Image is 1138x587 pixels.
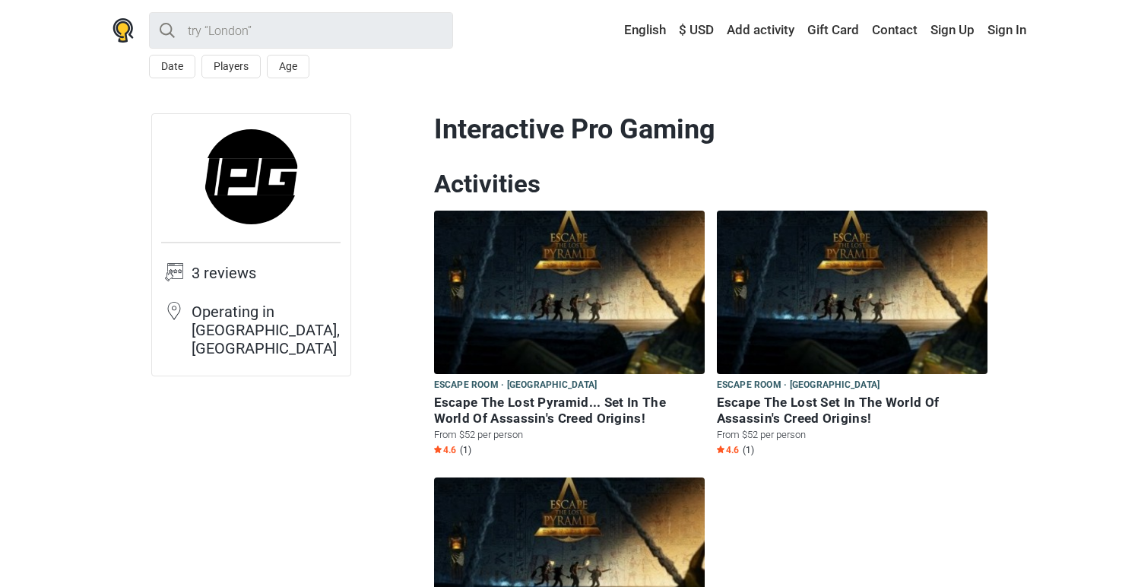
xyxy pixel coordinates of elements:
a: English [610,17,670,44]
img: Star [717,446,724,453]
p: From $52 per person [434,428,705,442]
a: Escape The Lost Pyramid... Set In The World Of Assassin's Creed Origins! Escape room · [GEOGRAPHI... [434,211,705,459]
a: Gift Card [804,17,863,44]
a: Contact [868,17,921,44]
a: Sign In [984,17,1026,44]
button: Date [149,55,195,78]
h6: Escape The Lost Pyramid... Set In The World Of Assassin's Creed Origins! [434,395,705,427]
span: (1) [743,444,754,456]
img: Nowescape logo [113,18,134,43]
p: From $52 per person [717,428,987,442]
button: Players [201,55,261,78]
h1: Interactive Pro Gaming [434,113,987,146]
a: Sign Up [927,17,978,44]
a: Add activity [723,17,798,44]
td: Operating in [GEOGRAPHIC_DATA], [GEOGRAPHIC_DATA] [192,301,341,366]
img: Star [434,446,442,453]
span: (1) [460,444,471,456]
img: Escape The Lost Set In The World Of Assassin's Creed Origins! [717,211,987,374]
td: 3 reviews [192,262,341,301]
img: Escape The Lost Pyramid... Set In The World Of Assassin's Creed Origins! [434,211,705,374]
a: $ USD [675,17,718,44]
button: Age [267,55,309,78]
img: English [613,25,624,36]
h2: Activities [434,169,987,199]
span: Escape room · [GEOGRAPHIC_DATA] [434,377,598,394]
span: 4.6 [717,444,739,456]
span: Escape room · [GEOGRAPHIC_DATA] [717,377,880,394]
input: try “London” [149,12,453,49]
span: 4.6 [434,444,456,456]
a: Escape The Lost Set In The World Of Assassin's Creed Origins! Escape room · [GEOGRAPHIC_DATA] Esc... [717,211,987,459]
h6: Escape The Lost Set In The World Of Assassin's Creed Origins! [717,395,987,427]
